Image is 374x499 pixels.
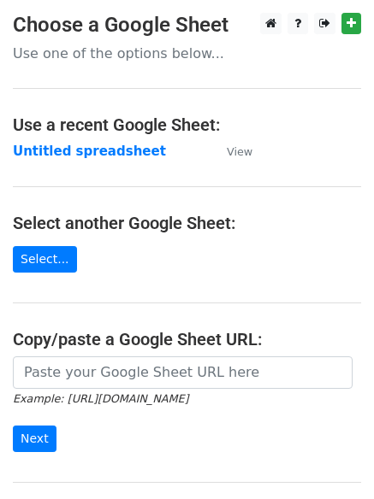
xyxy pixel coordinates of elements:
[13,13,361,38] h3: Choose a Google Sheet
[13,356,353,389] input: Paste your Google Sheet URL here
[13,44,361,62] p: Use one of the options below...
[13,213,361,233] h4: Select another Google Sheet:
[13,144,166,159] a: Untitled spreadsheet
[13,329,361,349] h4: Copy/paste a Google Sheet URL:
[13,426,56,452] input: Next
[210,144,252,159] a: View
[13,246,77,273] a: Select...
[13,114,361,135] h4: Use a recent Google Sheet:
[227,145,252,158] small: View
[288,417,374,499] iframe: Chat Widget
[13,392,188,405] small: Example: [URL][DOMAIN_NAME]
